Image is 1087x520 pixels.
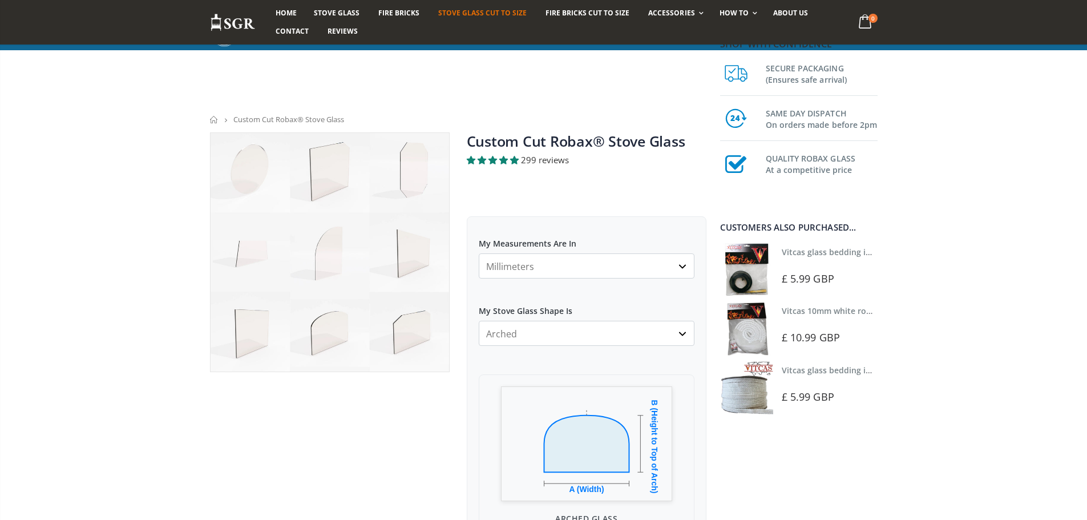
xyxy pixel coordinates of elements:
a: Stove Glass Cut To Size [430,4,535,22]
img: stove_glass_made_to_measure_800x_crop_center.jpg [211,133,449,372]
a: Fire Bricks [370,4,428,22]
img: Vitcas white rope, glue and gloves kit 10mm [720,302,773,355]
img: Vitcas stove glass bedding in tape [720,361,773,414]
a: Vitcas 10mm white rope kit - includes rope seal and glue! [782,305,1005,316]
img: Vitcas stove glass bedding in tape [720,243,773,296]
a: Home [267,4,305,22]
label: My Measurements Are In [479,228,694,249]
span: Custom Cut Robax® Stove Glass [233,114,344,124]
span: About us [773,8,808,18]
span: Reviews [328,26,358,36]
span: How To [720,8,749,18]
span: Fire Bricks Cut To Size [545,8,629,18]
a: Custom Cut Robax® Stove Glass [467,131,685,151]
span: Contact [276,26,309,36]
a: Home [210,116,219,123]
h3: QUALITY ROBAX GLASS At a competitive price [766,151,878,176]
span: £ 5.99 GBP [782,272,834,285]
a: Vitcas glass bedding in tape - 2mm x 15mm x 2 meters (White) [782,365,1024,376]
span: 0 [868,14,878,23]
a: Accessories [640,4,709,22]
a: 0 [854,11,877,34]
div: Customers also purchased... [720,223,878,232]
span: £ 5.99 GBP [782,390,834,404]
h3: SAME DAY DISPATCH On orders made before 2pm [766,106,878,131]
img: Arched Glass [501,386,672,501]
a: About us [765,4,817,22]
span: Stove Glass [314,8,359,18]
a: Contact [267,22,317,41]
a: How To [711,4,763,22]
a: Reviews [319,22,366,41]
a: Fire Bricks Cut To Size [537,4,638,22]
span: 299 reviews [521,154,569,166]
span: 4.94 stars [467,154,521,166]
a: Vitcas glass bedding in tape - 2mm x 10mm x 2 meters [782,247,995,257]
span: Accessories [648,8,694,18]
span: Fire Bricks [378,8,419,18]
span: Home [276,8,297,18]
img: Stove Glass Replacement [210,13,256,32]
h3: SECURE PACKAGING (Ensures safe arrival) [766,61,878,86]
span: Stove Glass Cut To Size [438,8,527,18]
a: Stove Glass [305,4,368,22]
label: My Stove Glass Shape Is [479,296,694,316]
span: £ 10.99 GBP [782,330,840,344]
